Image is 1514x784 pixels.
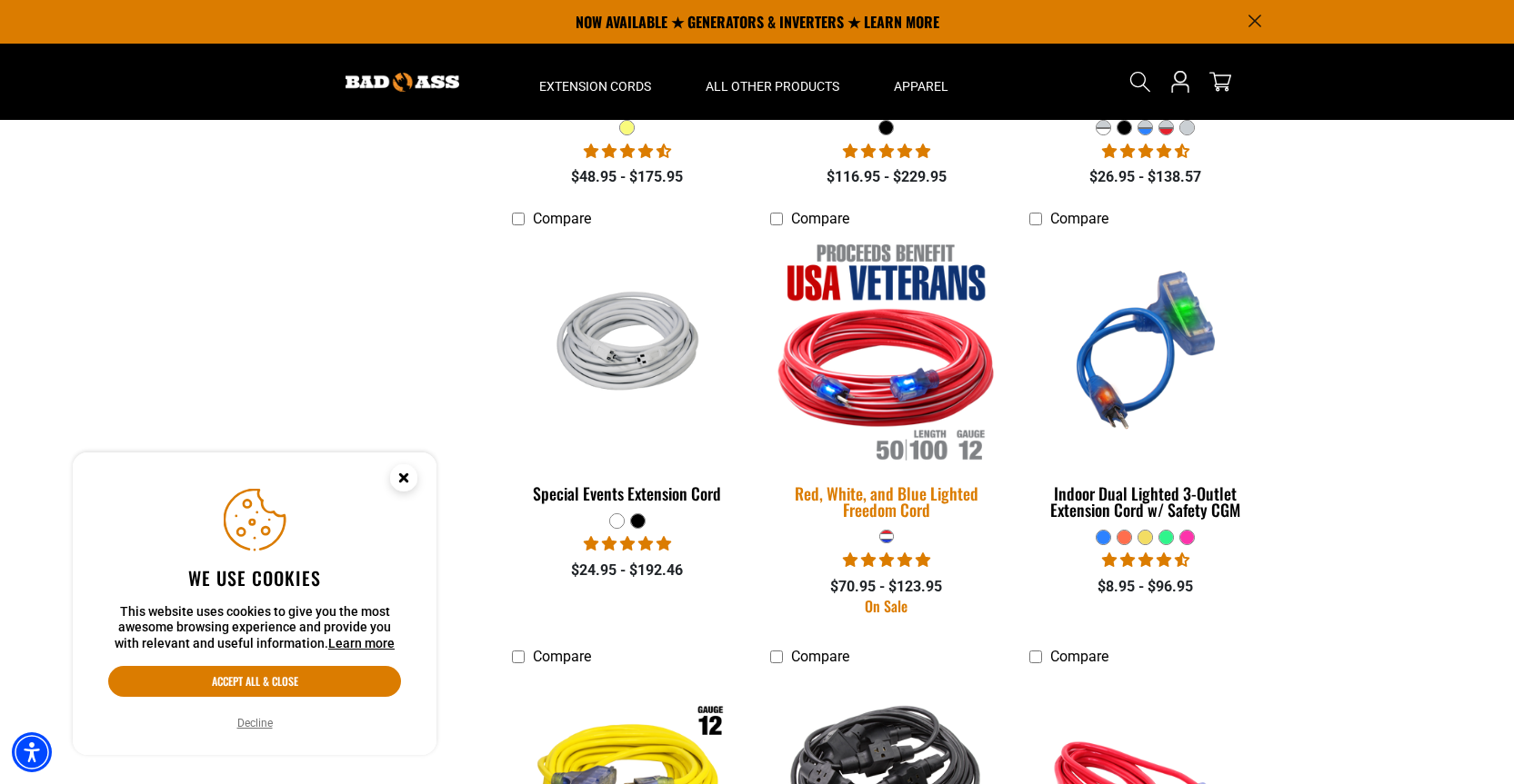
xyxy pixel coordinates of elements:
a: Red, White, and Blue Lighted Freedom Cord Red, White, and Blue Lighted Freedom Cord [770,236,1002,529]
div: $8.95 - $96.95 [1029,576,1261,598]
div: Indoor Dual Lighted 3-Outlet Extension Cord w/ Safety CGM [1029,485,1261,518]
a: Open this option [1166,44,1195,120]
a: cart [1206,71,1235,93]
h2: We use cookies [108,566,401,590]
summary: Extension Cords [512,44,678,120]
span: Apparel [894,78,948,94]
p: This website uses cookies to give you the most awesome browsing experience and provide you with r... [108,604,401,652]
div: $70.95 - $123.95 [770,576,1002,598]
span: Compare [533,648,591,665]
img: Red, White, and Blue Lighted Freedom Cord [759,233,1014,466]
div: $26.95 - $138.57 [1029,166,1261,188]
span: Compare [791,210,849,227]
img: blue [1031,245,1260,454]
img: Bad Ass Extension Cords [346,73,459,92]
div: $24.95 - $192.46 [512,560,744,581]
img: white [513,274,742,425]
span: 4.50 stars [1102,143,1189,160]
div: Special Events Extension Cord [512,485,744,501]
div: $116.95 - $229.95 [770,166,1002,188]
span: Compare [1050,648,1108,665]
div: Red, White, and Blue Lighted Freedom Cord [770,485,1002,518]
div: $48.95 - $175.95 [512,166,744,188]
span: Compare [533,210,591,227]
aside: Cookie Consent [73,452,436,756]
button: Decline [232,714,278,732]
a: This website uses cookies to give you the most awesome browsing experience and provide you with r... [328,636,395,650]
span: Compare [791,648,849,665]
span: All Other Products [706,78,839,94]
summary: All Other Products [678,44,867,120]
div: On Sale [770,599,1002,613]
span: 4.62 stars [584,143,671,160]
a: blue Indoor Dual Lighted 3-Outlet Extension Cord w/ Safety CGM [1029,236,1261,529]
span: Compare [1050,210,1108,227]
div: Accessibility Menu [12,732,52,772]
summary: Apparel [867,44,976,120]
span: 5.00 stars [843,143,930,160]
button: Close this option [371,452,436,509]
button: Accept all & close [108,666,401,697]
a: white Special Events Extension Cord [512,236,744,512]
span: 5.00 stars [584,535,671,552]
span: 4.33 stars [1102,551,1189,569]
span: Extension Cords [539,78,651,94]
span: 5.00 stars [843,551,930,569]
summary: Search [1126,67,1155,96]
